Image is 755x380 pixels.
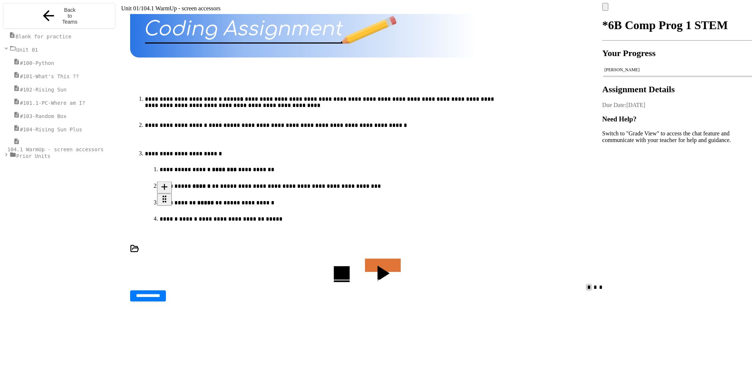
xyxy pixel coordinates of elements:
h2: Your Progress [602,48,752,58]
span: Blank for practice [15,34,72,39]
div: [PERSON_NAME] [605,67,750,73]
span: #104-Rising Sun Plus [20,127,82,132]
button: Back to Teams [3,3,115,29]
span: [DATE] [626,102,646,108]
h1: *6B Comp Prog 1 STEM [602,18,752,32]
span: #103-Random Box [20,113,66,119]
span: Unit 01 [16,47,38,53]
div: My Account [602,3,752,11]
span: 104.1 WarmUp - screen accessors [7,146,104,152]
span: Due Date: [602,102,626,108]
span: 104.1 WarmUp - screen accessors [141,5,221,11]
span: #100-Python [20,60,54,66]
span: #101.1-PC-Where am I? [20,100,85,106]
p: Switch to "Grade View" to access the chat feature and communicate with your teacher for help and ... [602,130,752,144]
span: #101-What's This ?? [20,73,79,79]
span: Prior Units [16,153,51,159]
span: / [139,5,140,11]
h2: Assignment Details [602,84,752,94]
span: Unit 01 [121,5,139,11]
span: #102-Rising Sun [20,87,66,93]
span: Back to Teams [61,7,78,25]
h3: Need Help? [602,115,752,123]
